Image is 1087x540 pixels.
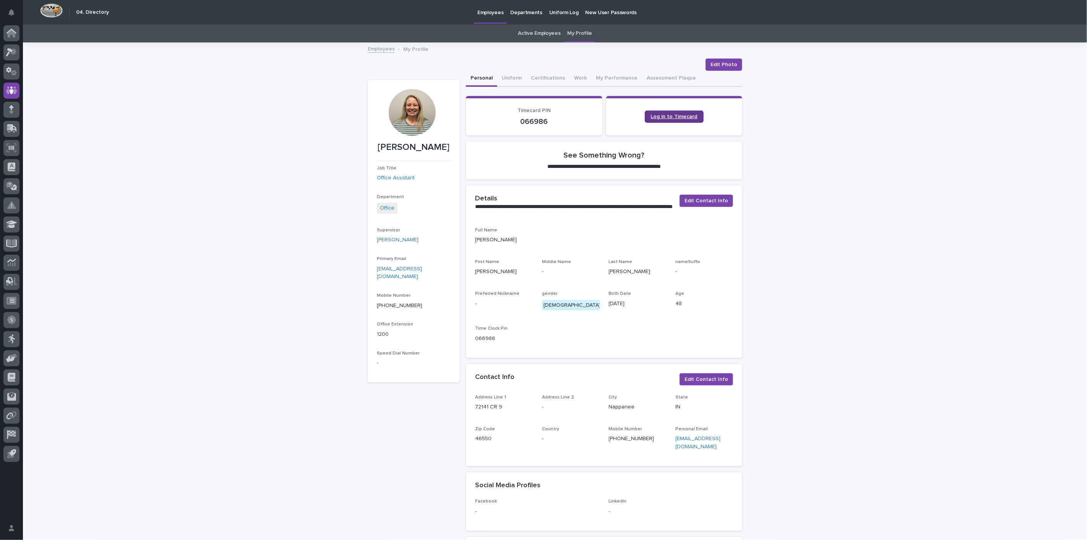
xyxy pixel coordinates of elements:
span: Mobile Number [377,293,410,298]
p: [PERSON_NAME] [475,236,733,244]
p: - [675,268,733,276]
span: Zip Code [475,427,495,431]
p: 46550 [475,435,533,443]
p: 066986 [475,117,593,126]
span: Middle Name [542,260,571,264]
span: LinkedIn [609,499,627,504]
p: - [475,507,600,516]
span: State [675,395,688,400]
h2: See Something Wrong? [564,151,645,160]
span: Primary Email [377,257,406,261]
span: Birth Date [609,291,631,296]
span: Personal Email [675,427,708,431]
span: Job Title [377,166,396,171]
span: Age [675,291,684,296]
h2: Social Media Profiles [475,481,540,490]
button: Notifications [3,5,19,21]
p: Nappanee [609,403,667,411]
a: [PHONE_NUMBER] [609,436,654,441]
p: 066986 [475,335,533,343]
span: Supervisor [377,228,400,233]
span: gender [542,291,558,296]
span: Edit Contact Info [685,376,728,383]
span: Office Extension [377,322,413,327]
h2: Details [475,195,497,203]
span: Facebook [475,499,497,504]
p: [PERSON_NAME] [377,142,451,153]
span: Department [377,195,404,199]
button: My Performance [591,71,642,87]
p: [PERSON_NAME] [609,268,667,276]
p: My Profile [403,44,428,53]
p: - [609,507,733,516]
button: Personal [466,71,497,87]
button: Edit Photo [706,59,742,71]
span: Mobile Number [609,427,642,431]
a: Active Employees [518,24,561,42]
p: [DATE] [609,300,667,308]
button: Work [569,71,591,87]
button: Edit Contact Info [680,195,733,207]
h2: 04. Directory [76,9,109,16]
img: Workspace Logo [40,3,63,18]
a: My Profile [568,24,592,42]
span: Address Line 1 [475,395,506,400]
a: Log in to Timecard [645,111,704,123]
span: Speed Dial Number [377,351,420,356]
h2: Contact Info [475,373,514,382]
a: [PHONE_NUMBER] [377,303,422,308]
div: Notifications [10,9,19,21]
button: Assessment Plaque [642,71,701,87]
p: 72141 CR 9 [475,403,533,411]
div: [DEMOGRAPHIC_DATA] [542,300,602,311]
span: Address Line 2 [542,395,574,400]
p: - [542,403,600,411]
a: [EMAIL_ADDRESS][DOMAIN_NAME] [377,266,422,280]
span: nameSuffix [675,260,700,264]
p: - [542,435,600,443]
span: Last Name [609,260,633,264]
span: City [609,395,617,400]
span: Edit Contact Info [685,197,728,205]
a: [EMAIL_ADDRESS][DOMAIN_NAME] [675,436,720,449]
button: Edit Contact Info [680,373,733,385]
span: Edit Photo [711,61,737,68]
p: 1200 [377,330,451,338]
span: Preferred Nickname [475,291,519,296]
button: Uniform [497,71,526,87]
a: Office Assistant [377,174,415,182]
p: - [377,359,451,367]
span: Country [542,427,559,431]
span: Full Name [475,228,497,233]
button: Certifications [526,71,569,87]
span: Log in to Timecard [651,114,698,119]
p: IN [675,403,733,411]
span: First Name [475,260,499,264]
a: Employees [368,44,395,53]
p: - [475,300,533,308]
p: - [542,268,600,276]
span: Timecard PIN [518,108,551,113]
span: Time Clock Pin [475,326,508,331]
a: [PERSON_NAME] [377,236,419,244]
a: Office [380,204,394,212]
p: 48 [675,300,733,308]
p: [PERSON_NAME] [475,268,533,276]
